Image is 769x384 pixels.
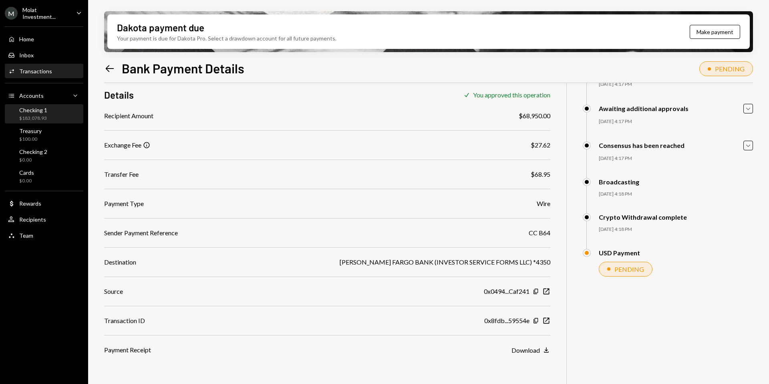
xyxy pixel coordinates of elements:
div: Inbox [19,52,34,59]
a: Team [5,228,83,243]
div: Checking 1 [19,107,47,113]
a: Cards$0.00 [5,167,83,186]
div: [DATE] 4:17 PM [599,155,753,162]
div: Accounts [19,92,44,99]
div: Awaiting additional approvals [599,105,688,112]
div: 0x8fdb...59554e [484,316,529,325]
a: Accounts [5,88,83,103]
a: Home [5,32,83,46]
div: Consensus has been reached [599,141,684,149]
div: You approved this operation [473,91,550,99]
div: $0.00 [19,178,34,184]
div: Transfer Fee [104,170,139,179]
div: Transactions [19,68,52,75]
div: Home [19,36,34,42]
div: M [5,7,18,20]
div: Dakota payment due [117,21,204,34]
a: Inbox [5,48,83,62]
button: Make payment [690,25,740,39]
div: Molat Investment... [22,6,70,20]
div: PENDING [614,265,644,273]
a: Checking 1$183,078.93 [5,104,83,123]
a: Transactions [5,64,83,78]
div: $68,950.00 [519,111,550,121]
div: USD Payment [599,249,640,257]
div: CC B64 [529,228,550,238]
div: Wire [537,199,550,208]
a: Recipients [5,212,83,226]
div: [DATE] 4:17 PM [599,81,753,88]
div: $68.95 [531,170,550,179]
div: $27.62 [531,140,550,150]
div: [DATE] 4:17 PM [599,118,753,125]
a: Checking 2$0.00 [5,146,83,165]
div: 0x0494...Caf241 [484,287,529,296]
div: Crypto Withdrawal complete [599,213,687,221]
div: Treasury [19,127,42,134]
div: Rewards [19,200,41,207]
div: Download [511,346,540,354]
div: Transaction ID [104,316,145,325]
h3: Details [104,88,134,101]
a: Rewards [5,196,83,210]
div: Exchange Fee [104,140,141,150]
a: Treasury$100.00 [5,125,83,144]
div: $100.00 [19,136,42,143]
div: Destination [104,257,136,267]
button: Download [511,346,550,355]
div: Your payment is due for Dakota Pro. Select a drawdown account for all future payments. [117,34,336,42]
div: [DATE] 4:18 PM [599,226,753,233]
div: Broadcasting [599,178,639,186]
div: Payment Type [104,199,144,208]
div: PENDING [715,65,745,73]
div: $183,078.93 [19,115,47,122]
div: Recipients [19,216,46,223]
div: [DATE] 4:18 PM [599,191,753,198]
h1: Bank Payment Details [122,60,244,76]
div: Cards [19,169,34,176]
div: [PERSON_NAME] FARGO BANK (INVESTOR SERVICE FORMS LLC) *4350 [340,257,550,267]
div: Source [104,287,123,296]
div: Recipient Amount [104,111,153,121]
div: Checking 2 [19,148,47,155]
div: Team [19,232,33,239]
div: Sender Payment Reference [104,228,178,238]
div: Payment Receipt [104,345,151,355]
div: $0.00 [19,157,47,164]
